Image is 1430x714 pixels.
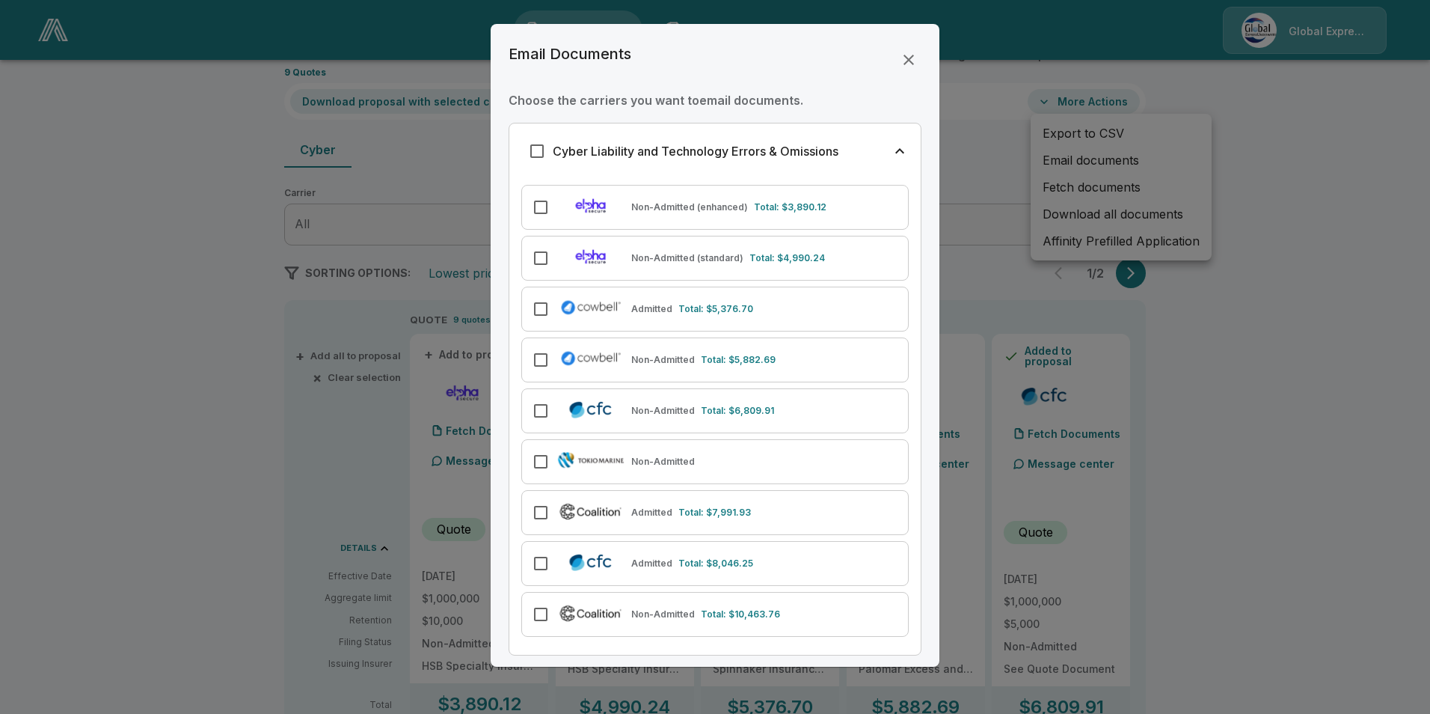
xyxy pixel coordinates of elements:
[556,501,625,522] img: Coalition (Admitted)
[521,338,909,382] div: Cowbell (Non-Admitted)Non-AdmittedTotal: $5,882.69
[631,608,695,621] p: Non-Admitted
[701,404,774,418] p: Total: $6,809.91
[556,297,625,318] img: Cowbell (Admitted)
[749,251,825,265] p: Total: $4,990.24
[521,541,909,586] div: CFC (Admitted)AdmittedTotal: $8,046.25
[556,246,625,267] img: Elpha (Non-Admitted) Standard
[509,42,631,66] h6: Email Documents
[631,506,672,519] p: Admitted
[521,490,909,535] div: Coalition (Admitted)AdmittedTotal: $7,991.93
[701,353,776,367] p: Total: $5,882.69
[556,552,625,573] img: CFC (Admitted)
[521,388,909,433] div: CFC Cyber (Non-Admitted)Non-AdmittedTotal: $6,809.91
[556,195,625,216] img: Elpha (Non-Admitted) Enhanced
[509,123,921,179] button: Cyber Liability and Technology Errors & Omissions
[521,439,909,484] div: Tokio Marine TMHCC (Non-Admitted)Non-Admitted
[678,302,753,316] p: Total: $5,376.70
[556,399,625,420] img: CFC Cyber (Non-Admitted)
[678,557,753,570] p: Total: $8,046.25
[521,592,909,637] div: Coalition (Non-Admitted)Non-AdmittedTotal: $10,463.76
[556,602,625,623] img: Coalition (Non-Admitted)
[701,608,780,621] p: Total: $10,463.76
[521,236,909,281] div: Elpha (Non-Admitted) StandardNon-Admitted (standard)Total: $4,990.24
[631,353,695,367] p: Non-Admitted
[631,302,672,316] p: Admitted
[509,90,921,111] h6: Choose the carriers you want to email documents .
[631,201,748,214] p: Non-Admitted (enhanced)
[556,348,625,369] img: Cowbell (Non-Admitted)
[678,506,751,519] p: Total: $7,991.93
[521,185,909,230] div: Elpha (Non-Admitted) EnhancedNon-Admitted (enhanced)Total: $3,890.12
[631,251,743,265] p: Non-Admitted (standard)
[631,557,672,570] p: Admitted
[553,141,838,162] h6: Cyber Liability and Technology Errors & Omissions
[754,201,826,214] p: Total: $3,890.12
[631,404,695,418] p: Non-Admitted
[631,455,695,469] p: Non-Admitted
[521,287,909,332] div: Cowbell (Admitted)AdmittedTotal: $5,376.70
[556,450,625,471] img: Tokio Marine TMHCC (Non-Admitted)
